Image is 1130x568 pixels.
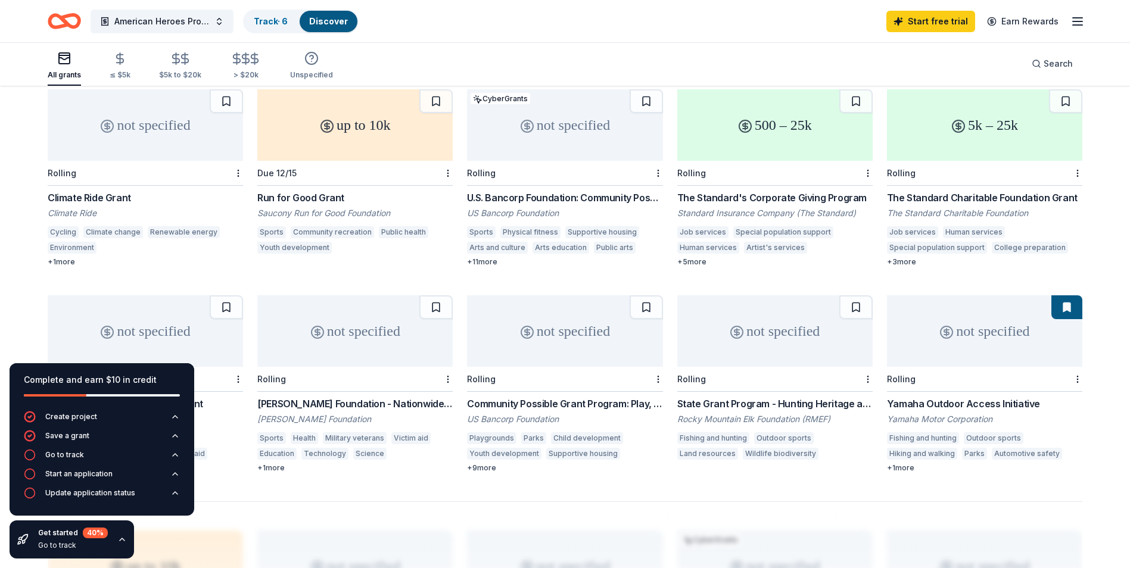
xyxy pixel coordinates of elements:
[257,89,453,161] div: up to 10k
[887,448,957,460] div: Hiking and walking
[886,11,975,32] a: Start free trial
[677,432,749,444] div: Fishing and hunting
[291,432,318,444] div: Health
[38,528,108,538] div: Get started
[743,448,818,460] div: Wildlife biodiversity
[467,295,662,473] a: not specifiedRollingCommunity Possible Grant Program: Play, Work, & Home GrantsUS Bancorp Foundat...
[677,242,739,254] div: Human services
[887,295,1082,473] a: not specifiedRollingYamaha Outdoor Access InitiativeYamaha Motor CorporationFishing and huntingOu...
[980,11,1066,32] a: Earn Rewards
[48,191,243,205] div: Climate Ride Grant
[964,432,1023,444] div: Outdoor sports
[943,226,1005,238] div: Human services
[521,432,546,444] div: Parks
[887,295,1082,367] div: not specified
[38,541,108,550] div: Go to track
[677,207,873,219] div: Standard Insurance Company (The Standard)
[962,448,987,460] div: Parks
[467,374,496,384] div: Rolling
[257,295,453,367] div: not specified
[24,449,180,468] button: Go to track
[467,397,662,411] div: Community Possible Grant Program: Play, Work, & Home Grants
[48,295,243,473] a: not specifiedRolling[PERSON_NAME] Foundation Grant[PERSON_NAME] Foundation (The [PERSON_NAME] Fou...
[471,93,530,104] div: CyberGrants
[677,374,706,384] div: Rolling
[45,469,113,479] div: Start an application
[309,16,348,26] a: Discover
[467,89,662,161] div: not specified
[677,89,873,267] a: 500 – 25kRollingThe Standard's Corporate Giving ProgramStandard Insurance Company (The Standard)J...
[323,432,387,444] div: Military veterans
[159,70,201,80] div: $5k to $20k
[24,430,180,449] button: Save a grant
[45,431,89,441] div: Save a grant
[467,226,496,238] div: Sports
[533,242,589,254] div: Arts education
[83,528,108,538] div: 40 %
[467,168,496,178] div: Rolling
[677,168,706,178] div: Rolling
[677,89,873,161] div: 500 – 25k
[24,468,180,487] button: Start an application
[257,226,286,238] div: Sports
[992,448,1062,460] div: Automotive safety
[565,226,639,238] div: Supportive housing
[48,242,96,254] div: Environment
[887,207,1082,219] div: The Standard Charitable Foundation
[148,226,220,238] div: Renewable energy
[887,191,1082,205] div: The Standard Charitable Foundation Grant
[391,432,431,444] div: Victim aid
[551,432,623,444] div: Child development
[992,242,1068,254] div: College preparation
[291,226,374,238] div: Community recreation
[467,432,516,444] div: Playgrounds
[45,412,97,422] div: Create project
[467,89,662,267] a: not specifiedCyberGrantsRollingU.S. Bancorp Foundation: Community Possible Grant ProgramUS Bancor...
[48,295,243,367] div: not specified
[159,47,201,86] button: $5k to $20k
[887,89,1082,161] div: 5k – 25k
[48,70,81,80] div: All grants
[467,463,662,473] div: + 9 more
[48,207,243,219] div: Climate Ride
[887,432,959,444] div: Fishing and hunting
[24,411,180,430] button: Create project
[754,432,814,444] div: Outdoor sports
[887,413,1082,425] div: Yamaha Motor Corporation
[379,226,428,238] div: Public health
[677,448,738,460] div: Land resources
[887,374,916,384] div: Rolling
[301,448,348,460] div: Technology
[48,46,81,86] button: All grants
[677,226,729,238] div: Job services
[887,463,1082,473] div: + 1 more
[48,168,76,178] div: Rolling
[353,448,387,460] div: Science
[677,191,873,205] div: The Standard's Corporate Giving Program
[24,373,180,387] div: Complete and earn $10 in credit
[114,14,210,29] span: American Heroes Project
[45,450,84,460] div: Go to track
[48,226,79,238] div: Cycling
[887,89,1082,267] a: 5k – 25kRollingThe Standard Charitable Foundation GrantThe Standard Charitable FoundationJob serv...
[467,448,541,460] div: Youth development
[467,295,662,367] div: not specified
[110,70,130,80] div: ≤ $5k
[230,70,262,80] div: > $20k
[1022,52,1082,76] button: Search
[467,207,662,219] div: US Bancorp Foundation
[1044,57,1073,71] span: Search
[677,295,873,463] a: not specifiedRollingState Grant Program - Hunting Heritage and Conservation OutreachRocky Mountai...
[257,168,297,178] div: Due 12/15
[91,10,234,33] button: American Heroes Project
[257,413,453,425] div: [PERSON_NAME] Foundation
[257,207,453,219] div: Saucony Run for Good Foundation
[744,242,807,254] div: Artist's services
[45,488,135,498] div: Update application status
[48,89,243,161] div: not specified
[733,226,833,238] div: Special population support
[594,242,636,254] div: Public arts
[257,448,297,460] div: Education
[257,242,332,254] div: Youth development
[546,448,620,460] div: Supportive housing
